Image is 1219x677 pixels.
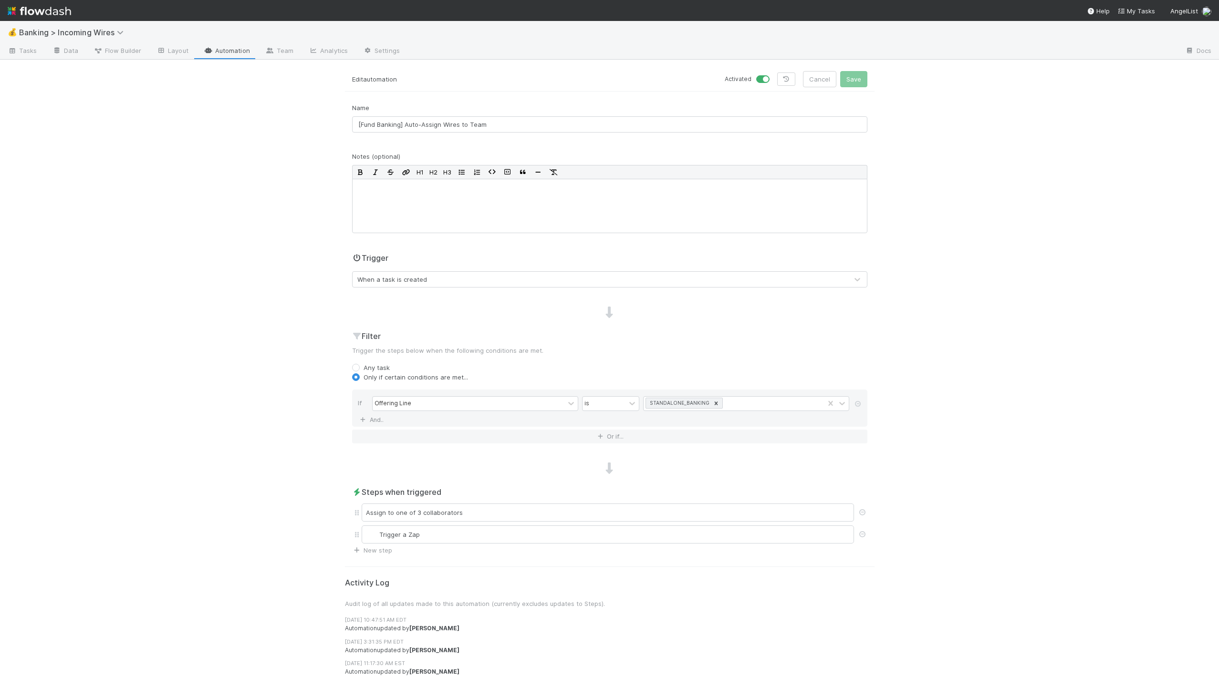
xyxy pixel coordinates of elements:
strong: [PERSON_NAME] [409,625,459,632]
div: If [358,396,372,413]
button: Or if... [352,430,867,443]
a: Docs [1177,44,1219,59]
a: And.. [358,413,388,427]
label: Any task [364,363,390,372]
button: Blockquote [515,165,531,179]
div: STANDALONE_BANKING [647,398,711,408]
button: Horizontal Rule [531,165,546,179]
button: Strikethrough [383,165,398,179]
a: New step [352,546,392,554]
button: Save [840,71,867,87]
div: Automation updated by [345,646,883,655]
div: Offering Line [375,399,411,408]
h5: Activity Log [345,578,875,588]
button: H2 [427,165,440,179]
div: Help [1087,6,1110,16]
strong: [PERSON_NAME] [409,646,459,654]
span: Tasks [8,46,37,55]
button: H1 [414,165,427,179]
button: Bullet List [454,165,469,179]
button: H3 [440,165,454,179]
div: [DATE] 11:17:30 AM EST [345,659,883,667]
span: Banking > Incoming Wires [19,28,128,37]
a: Team [258,44,301,59]
p: Audit log of all updates made to this automation (currently excludes updates to Steps). [345,599,875,608]
span: AngelList [1170,7,1198,15]
div: When a task is created [357,275,427,284]
div: Assign to one of 3 collaborators [362,503,854,522]
a: Flow Builder [86,44,149,59]
a: Layout [149,44,196,59]
a: My Tasks [1117,6,1155,16]
div: Trigger a Zap [366,530,850,539]
div: [DATE] 3:31:35 PM EDT [345,638,883,646]
img: avatar_31a23b92-6f17-4cd3-bc91-ece30a602713.png [1202,7,1211,16]
img: logo-inverted-e16ddd16eac7371096b0.svg [8,3,71,19]
label: Notes (optional) [352,152,400,161]
button: Bold [353,165,368,179]
a: Settings [355,44,407,59]
button: Code [485,165,500,179]
h2: Trigger [352,252,388,264]
strong: [PERSON_NAME] [409,668,459,675]
div: Automation updated by [345,624,883,633]
span: 💰 [8,28,17,36]
a: Data [45,44,86,59]
span: My Tasks [1117,7,1155,15]
div: is [584,399,589,408]
small: Activated [725,75,751,83]
a: Analytics [301,44,355,59]
button: Edit Link [398,165,414,179]
p: Trigger the steps below when the following conditions are met. [352,346,867,355]
button: Code Block [500,165,515,179]
button: Cancel [803,71,836,87]
label: Only if certain conditions are met... [364,372,468,382]
button: Ordered List [469,165,485,179]
span: Flow Builder [94,46,141,55]
h2: Filter [352,330,867,342]
div: [DATE] 10:47:51 AM EDT [345,616,883,624]
label: Name [352,103,369,113]
button: Remove Format [546,165,561,179]
a: Automation [196,44,258,59]
p: Edit automation [352,72,603,87]
img: zapier-logo-6a0a5e15dd7e324a8df7.svg [366,531,375,538]
div: Automation updated by [345,667,883,676]
button: Italic [368,165,383,179]
h2: Steps when triggered [352,486,867,498]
